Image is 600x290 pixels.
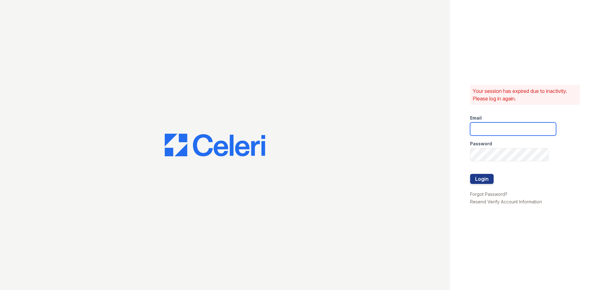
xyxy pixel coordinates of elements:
p: Your session has expired due to inactivity. Please log in again. [473,87,577,102]
a: Forgot Password? [470,191,507,197]
img: CE_Logo_Blue-a8612792a0a2168367f1c8372b55b34899dd931a85d93a1a3d3e32e68fde9ad4.png [165,134,265,156]
label: Email [470,115,482,121]
label: Password [470,141,492,147]
button: Login [470,174,494,184]
a: Resend Verify Account Information [470,199,542,204]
